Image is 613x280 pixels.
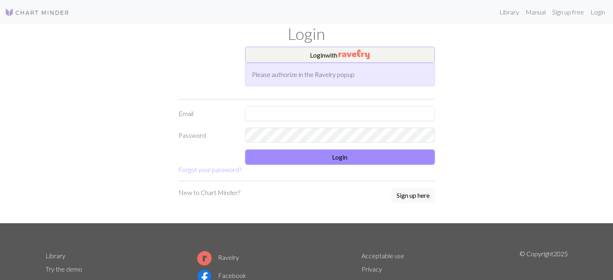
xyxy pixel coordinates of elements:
label: Email [174,106,240,121]
a: Try the demo [46,265,82,273]
img: Ravelry [339,50,370,59]
div: Please authorize in the Ravelry popup [245,63,435,86]
label: Password [174,128,240,143]
a: Acceptable use [362,252,404,259]
a: Manual [522,4,549,20]
a: Forgot your password? [179,166,241,173]
button: Login [245,149,435,165]
a: Library [46,252,65,259]
a: Sign up free [549,4,587,20]
a: Facebook [197,272,246,279]
img: Logo [5,8,69,17]
a: Privacy [362,265,382,273]
a: Ravelry [197,253,239,261]
a: Library [496,4,522,20]
button: Sign up here [391,188,435,203]
p: New to Chart Minder? [179,188,240,197]
a: Sign up here [391,188,435,204]
a: Login [587,4,608,20]
h1: Login [41,24,573,44]
button: Loginwith [245,47,435,63]
img: Ravelry logo [197,251,212,265]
